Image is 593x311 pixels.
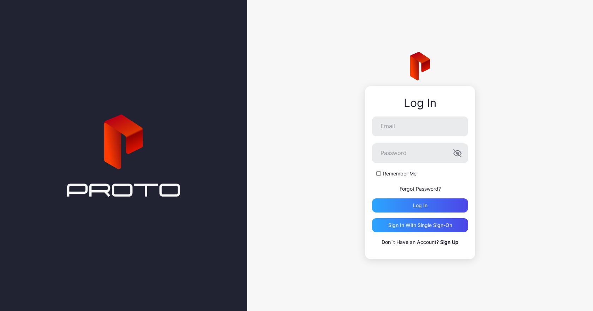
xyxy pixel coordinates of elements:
input: Email [372,116,468,136]
div: Log in [413,203,427,208]
div: Sign in With Single Sign-On [388,222,452,228]
button: Log in [372,198,468,213]
a: Forgot Password? [400,186,441,192]
p: Don`t Have an Account? [372,238,468,246]
label: Remember Me [383,170,417,177]
input: Password [372,143,468,163]
div: Log In [372,97,468,109]
a: Sign Up [440,239,459,245]
button: Sign in With Single Sign-On [372,218,468,232]
button: Password [453,149,462,157]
